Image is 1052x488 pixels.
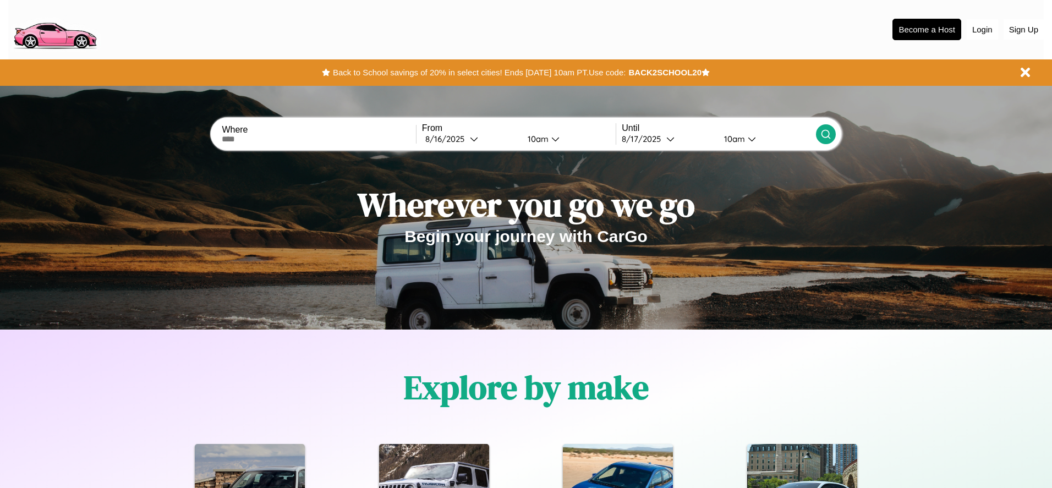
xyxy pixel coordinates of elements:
label: From [422,123,616,133]
button: Become a Host [892,19,961,40]
h1: Explore by make [404,365,649,410]
img: logo [8,6,101,52]
button: Login [967,19,998,40]
label: Where [222,125,415,135]
button: 10am [715,133,815,145]
button: 10am [519,133,616,145]
b: BACK2SCHOOL20 [628,68,702,77]
div: 10am [522,134,551,144]
div: 8 / 17 / 2025 [622,134,666,144]
div: 8 / 16 / 2025 [425,134,470,144]
button: Back to School savings of 20% in select cities! Ends [DATE] 10am PT.Use code: [330,65,628,80]
div: 10am [719,134,748,144]
button: 8/16/2025 [422,133,519,145]
button: Sign Up [1004,19,1044,40]
label: Until [622,123,815,133]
